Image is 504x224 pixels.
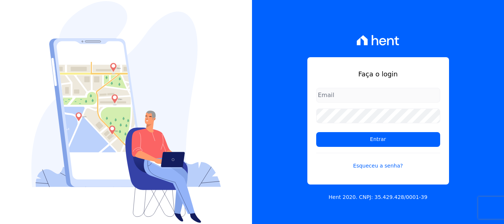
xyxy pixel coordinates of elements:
[31,1,221,223] img: Login
[329,193,428,201] p: Hent 2020. CNPJ: 35.429.428/0001-39
[316,69,440,79] h1: Faça o login
[316,88,440,103] input: Email
[316,153,440,170] a: Esqueceu a senha?
[316,132,440,147] input: Entrar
